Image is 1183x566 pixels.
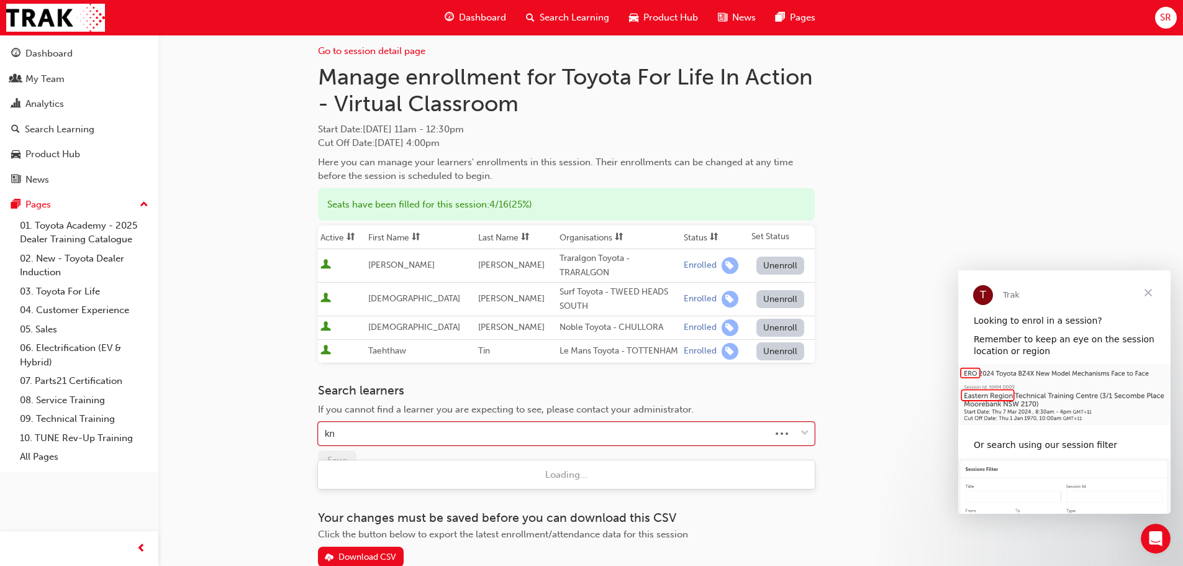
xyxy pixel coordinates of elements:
span: User is active [320,321,331,334]
a: car-iconProduct Hub [619,5,708,30]
a: 01. Toyota Academy - 2025 Dealer Training Catalogue [15,216,153,249]
span: pages-icon [11,199,20,211]
div: Le Mans Toyota - TOTTENHAM [560,344,679,358]
th: Toggle SortBy [557,226,681,249]
button: Unenroll [756,342,805,360]
button: Unenroll [756,257,805,275]
span: news-icon [718,10,727,25]
div: Search Learning [25,122,94,137]
div: Noble Toyota - CHULLORA [560,321,679,335]
span: news-icon [11,175,20,186]
div: Product Hub [25,147,80,162]
th: Toggle SortBy [681,226,749,249]
a: 03. Toyota For Life [15,282,153,301]
div: My Team [25,72,65,86]
span: sorting-icon [347,232,355,243]
span: car-icon [11,149,20,160]
span: [DATE] 11am - 12:30pm [363,124,464,135]
div: Enrolled [684,293,717,305]
span: [DEMOGRAPHIC_DATA] [368,322,460,332]
button: DashboardMy TeamAnalyticsSearch LearningProduct HubNews [5,40,153,193]
a: 07. Parts21 Certification [15,372,153,391]
div: Analytics [25,97,64,111]
a: 08. Service Training [15,391,153,410]
a: Analytics [5,93,153,116]
button: Unenroll [756,319,805,337]
h1: Manage enrollment for Toyota For Life In Action - Virtual Classroom [318,63,815,117]
div: Here you can manage your learners' enrollments in this session. Their enrollments can be changed ... [318,155,815,183]
a: news-iconNews [708,5,766,30]
span: News [732,11,756,25]
div: News [25,173,49,187]
span: up-icon [140,197,148,213]
a: search-iconSearch Learning [516,5,619,30]
span: sorting-icon [412,232,420,243]
span: guage-icon [445,10,454,25]
span: User is active [320,345,331,357]
span: learningRecordVerb_ENROLL-icon [722,319,738,336]
span: If you cannot find a learner you are expecting to see, please contact your administrator. [318,404,694,415]
a: Go to session detail page [318,45,425,57]
div: Dashboard [25,47,73,61]
a: 09. Technical Training [15,409,153,429]
span: [PERSON_NAME] [478,260,545,270]
div: Traralgon Toyota - TRARALGON [560,252,679,280]
button: Unenroll [756,290,805,308]
span: Pages [790,11,815,25]
button: Pages [5,193,153,216]
span: Start Date : [318,122,815,137]
span: search-icon [11,124,20,135]
img: Trak [6,4,105,32]
span: User is active [320,259,331,272]
h3: Your changes must be saved before you can download this CSV [318,511,815,525]
span: Tin [478,345,490,356]
span: [PERSON_NAME] [478,293,545,304]
span: down-icon [800,426,809,442]
th: Toggle SortBy [366,226,476,249]
a: 10. TUNE Rev-Up Training [15,429,153,448]
th: Set Status [749,226,815,249]
span: learningRecordVerb_ENROLL-icon [722,257,738,274]
span: [PERSON_NAME] [368,260,435,270]
span: Search Learning [540,11,609,25]
th: Toggle SortBy [318,226,366,249]
span: chart-icon [11,99,20,110]
span: Save [327,455,347,466]
span: [DEMOGRAPHIC_DATA] [368,293,460,304]
span: Product Hub [643,11,698,25]
button: SR [1155,7,1177,29]
iframe: Intercom live chat [1141,524,1171,554]
span: Cut Off Date : [DATE] 4:00pm [318,137,440,148]
a: Product Hub [5,143,153,166]
span: sorting-icon [710,232,718,243]
span: Dashboard [459,11,506,25]
span: people-icon [11,74,20,85]
span: sorting-icon [521,232,530,243]
span: guage-icon [11,48,20,60]
div: Seats have been filled for this session : 4 / 16 ( 25% ) [318,188,815,221]
a: News [5,168,153,191]
div: Pages [25,198,51,212]
div: Download CSV [338,552,396,562]
span: SR [1160,11,1171,25]
div: Enrolled [684,345,717,357]
a: Search Learning [5,118,153,141]
span: [PERSON_NAME] [478,322,545,332]
span: pages-icon [776,10,785,25]
span: learningRecordVerb_ENROLL-icon [722,291,738,308]
a: 04. Customer Experience [15,301,153,320]
span: learningRecordVerb_ENROLL-icon [722,343,738,360]
span: car-icon [629,10,638,25]
div: Enrolled [684,322,717,334]
a: guage-iconDashboard [435,5,516,30]
span: prev-icon [137,541,146,557]
a: All Pages [15,447,153,467]
a: 05. Sales [15,320,153,339]
a: 02. New - Toyota Dealer Induction [15,249,153,282]
a: 06. Electrification (EV & Hybrid) [15,339,153,372]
